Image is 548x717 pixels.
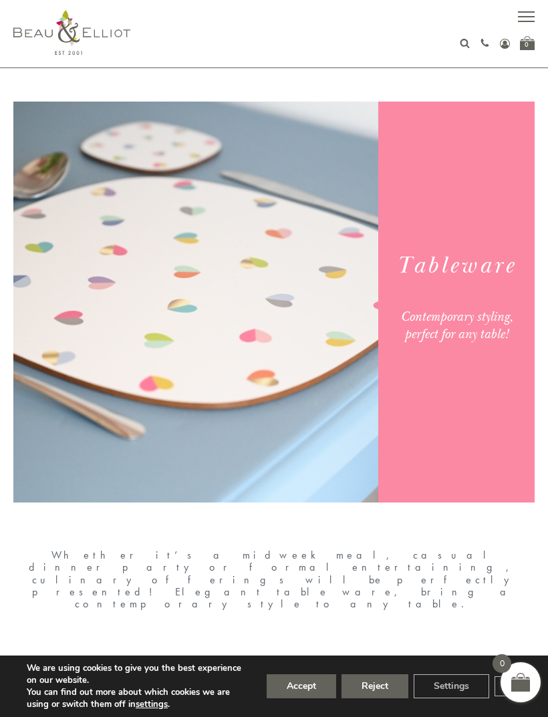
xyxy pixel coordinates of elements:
[495,676,519,696] button: Close GDPR Cookie Banner
[341,674,408,698] button: Reject
[493,654,511,673] span: 0
[414,674,489,698] button: Settings
[13,549,535,611] p: Whether it’s a midweek meal, casual dinner party or formal entertaining, culinary offerings will ...
[386,251,527,281] h1: Tableware
[27,662,247,686] p: We are using cookies to give you the best experience on our website.
[13,10,130,55] img: logo
[386,308,527,343] div: Contemporary styling, perfect for any table!
[27,686,247,710] p: You can find out more about which cookies we are using or switch them off in .
[136,698,168,710] button: settings
[267,674,336,698] button: Accept
[520,36,535,50] a: 0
